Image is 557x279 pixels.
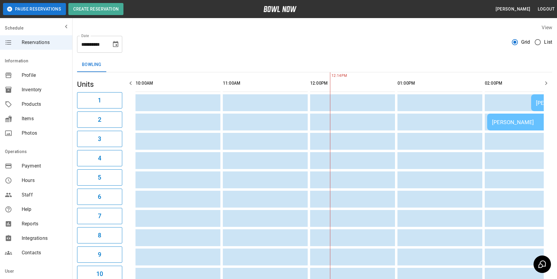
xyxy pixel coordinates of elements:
[310,75,395,92] th: 12:00PM
[135,75,220,92] th: 10:00AM
[22,191,67,199] span: Staff
[22,249,67,256] span: Contacts
[77,131,122,147] button: 3
[521,39,530,46] span: Grid
[22,177,67,184] span: Hours
[98,153,101,163] h6: 4
[77,92,122,108] button: 1
[397,75,482,92] th: 01:00PM
[263,6,297,12] img: logo
[98,173,101,182] h6: 5
[98,96,101,105] h6: 1
[98,115,101,124] h6: 2
[22,39,67,46] span: Reservations
[77,189,122,205] button: 6
[223,75,308,92] th: 11:00AM
[68,3,123,15] button: Create Reservation
[98,250,101,259] h6: 9
[77,58,106,72] button: Bowling
[22,86,67,93] span: Inventory
[493,4,533,15] button: [PERSON_NAME]
[98,192,101,202] h6: 6
[98,211,101,221] h6: 7
[22,162,67,170] span: Payment
[22,115,67,122] span: Items
[330,73,331,79] span: 12:14PM
[3,3,66,15] button: Pause Reservations
[535,4,557,15] button: Logout
[544,39,552,46] span: List
[98,230,101,240] h6: 8
[77,169,122,186] button: 5
[98,134,101,144] h6: 3
[77,208,122,224] button: 7
[96,269,103,279] h6: 10
[110,38,122,50] button: Choose date, selected date is Sep 7, 2025
[77,150,122,166] button: 4
[77,80,122,89] h5: Units
[542,25,552,30] label: View
[22,130,67,137] span: Photos
[22,220,67,227] span: Reports
[77,246,122,263] button: 9
[22,101,67,108] span: Products
[22,235,67,242] span: Integrations
[22,206,67,213] span: Help
[22,72,67,79] span: Profile
[77,111,122,128] button: 2
[77,58,552,72] div: inventory tabs
[77,227,122,243] button: 8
